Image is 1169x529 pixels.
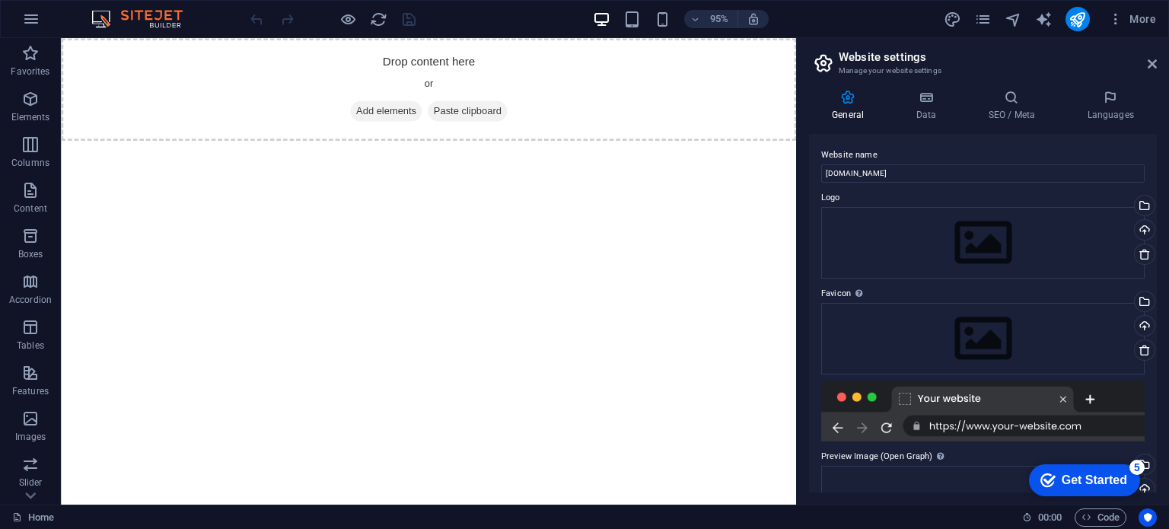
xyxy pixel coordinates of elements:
h4: Languages [1064,90,1157,122]
button: navigator [1005,10,1023,28]
h6: 95% [707,10,731,28]
h4: SEO / Meta [965,90,1064,122]
span: More [1108,11,1156,27]
span: : [1049,511,1051,523]
i: On resize automatically adjust zoom level to fit chosen device. [747,12,760,26]
label: Website name [821,146,1145,164]
p: Features [12,385,49,397]
p: Images [15,431,46,443]
h4: Data [893,90,965,122]
p: Accordion [9,294,52,306]
i: Navigator [1005,11,1022,28]
p: Slider [19,476,43,489]
p: Tables [17,339,44,352]
h3: Manage your website settings [839,64,1126,78]
span: Code [1081,508,1120,527]
p: Favorites [11,65,49,78]
label: Favicon [821,285,1145,303]
button: reload [369,10,387,28]
div: Get Started 5 items remaining, 0% complete [12,8,123,40]
label: Logo [821,189,1145,207]
a: Click to cancel selection. Double-click to open Pages [12,508,54,527]
i: Pages (Ctrl+Alt+S) [974,11,992,28]
span: 00 00 [1038,508,1062,527]
div: Select files from the file manager, stock photos, or upload file(s) [821,207,1145,279]
img: Editor Logo [88,10,202,28]
button: pages [974,10,992,28]
p: Boxes [18,248,43,260]
h6: Session time [1022,508,1062,527]
p: Columns [11,157,49,169]
button: 95% [684,10,738,28]
input: Name... [821,164,1145,183]
p: Elements [11,111,50,123]
button: design [944,10,962,28]
button: Code [1075,508,1126,527]
button: publish [1065,7,1090,31]
button: More [1102,7,1162,31]
button: text_generator [1035,10,1053,28]
span: Paste clipboard [386,66,470,88]
button: Usercentrics [1139,508,1157,527]
label: Preview Image (Open Graph) [821,448,1145,466]
h4: General [809,90,893,122]
button: Click here to leave preview mode and continue editing [339,10,357,28]
div: Get Started [45,17,110,30]
i: Publish [1069,11,1086,28]
h2: Website settings [839,50,1157,64]
p: Content [14,202,47,215]
i: AI Writer [1035,11,1053,28]
div: Select files from the file manager, stock photos, or upload file(s) [821,303,1145,374]
i: Design (Ctrl+Alt+Y) [944,11,961,28]
i: Reload page [370,11,387,28]
div: 5 [113,3,128,18]
span: Add elements [304,66,380,88]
